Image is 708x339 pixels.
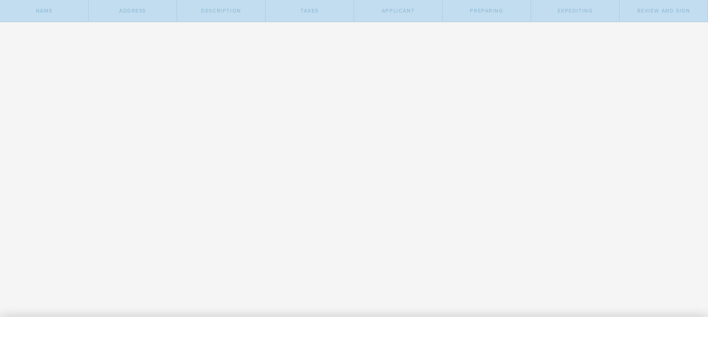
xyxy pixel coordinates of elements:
[382,8,414,14] span: Applicant
[470,8,503,14] span: Preparing
[558,8,593,14] span: Expediting
[671,281,708,317] iframe: Chat Widget
[637,8,690,14] span: Review and Sign
[301,8,319,14] span: Taxes
[201,8,241,14] span: Description
[36,8,52,14] span: Name
[119,8,146,14] span: Address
